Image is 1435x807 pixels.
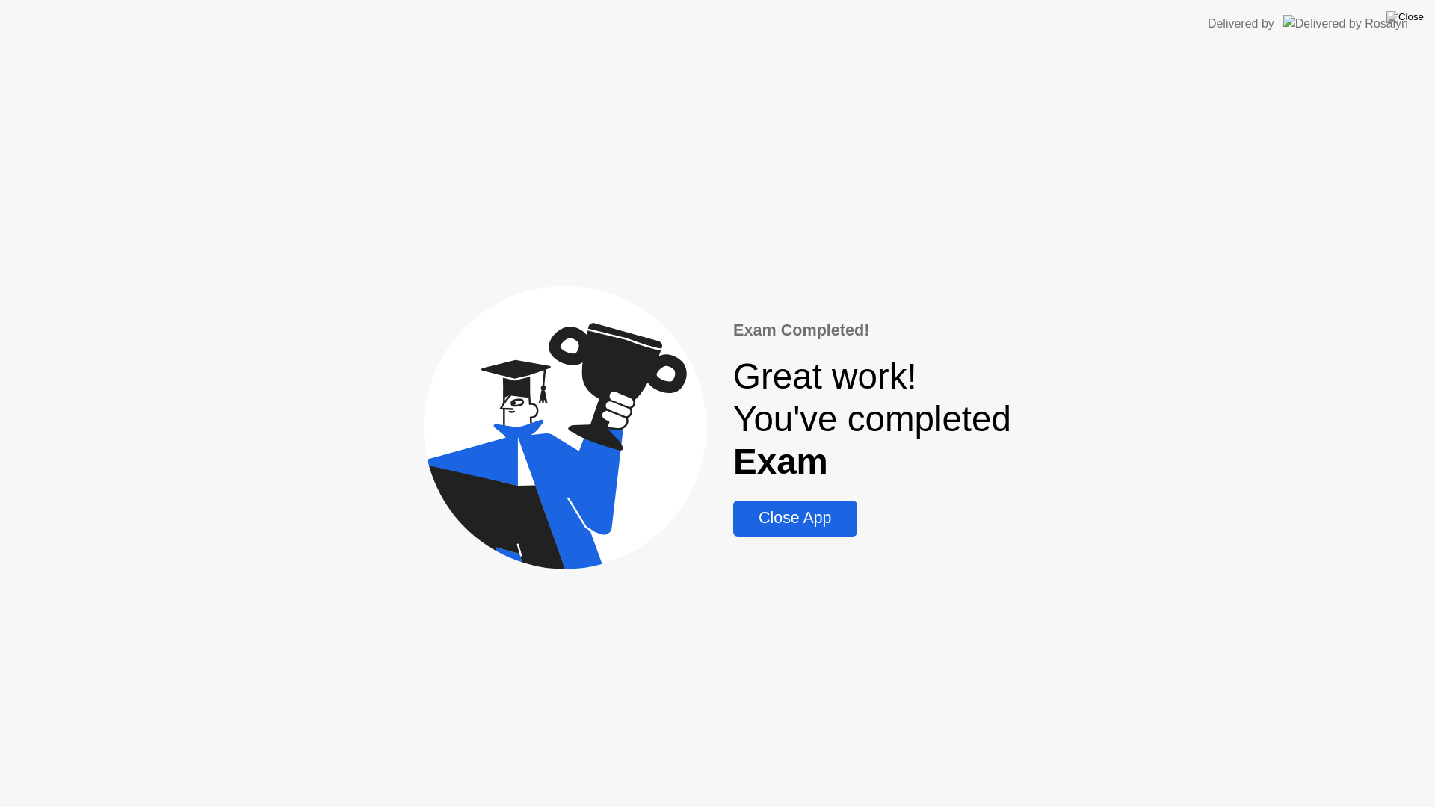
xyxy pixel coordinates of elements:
div: Delivered by [1208,15,1274,33]
img: Delivered by Rosalyn [1283,15,1408,32]
button: Close App [733,501,857,537]
div: Exam Completed! [733,318,1011,342]
div: Great work! You've completed [733,355,1011,483]
div: Close App [738,509,852,528]
b: Exam [733,442,828,481]
img: Close [1386,11,1424,23]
